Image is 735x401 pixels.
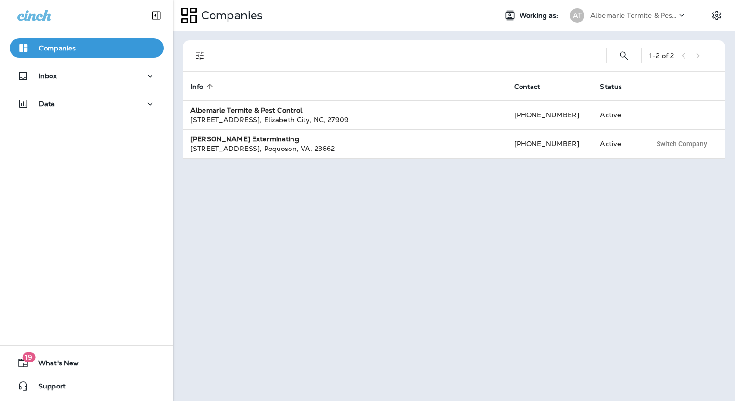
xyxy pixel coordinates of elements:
[592,129,644,158] td: Active
[10,66,164,86] button: Inbox
[10,94,164,113] button: Data
[592,100,644,129] td: Active
[22,352,35,362] span: 19
[190,106,302,114] strong: Albemarle Termite & Pest Control
[514,83,541,91] span: Contact
[190,144,499,153] div: [STREET_ADDRESS] , Poquoson , VA , 23662
[190,115,499,125] div: [STREET_ADDRESS] , Elizabeth City , NC , 27909
[39,44,76,52] p: Companies
[614,46,634,65] button: Search Companies
[197,8,263,23] p: Companies
[190,46,210,65] button: Filters
[190,82,216,91] span: Info
[507,100,593,129] td: [PHONE_NUMBER]
[570,8,584,23] div: AT
[649,52,674,60] div: 1 - 2 of 2
[600,83,622,91] span: Status
[708,7,725,24] button: Settings
[657,140,707,147] span: Switch Company
[190,135,299,143] strong: [PERSON_NAME] Exterminating
[143,6,170,25] button: Collapse Sidebar
[10,353,164,373] button: 19What's New
[514,82,553,91] span: Contact
[600,82,634,91] span: Status
[651,137,712,151] button: Switch Company
[38,72,57,80] p: Inbox
[29,382,66,394] span: Support
[507,129,593,158] td: [PHONE_NUMBER]
[10,38,164,58] button: Companies
[29,359,79,371] span: What's New
[590,12,677,19] p: Albemarle Termite & Pest Control
[190,83,203,91] span: Info
[39,100,55,108] p: Data
[520,12,560,20] span: Working as:
[10,376,164,396] button: Support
